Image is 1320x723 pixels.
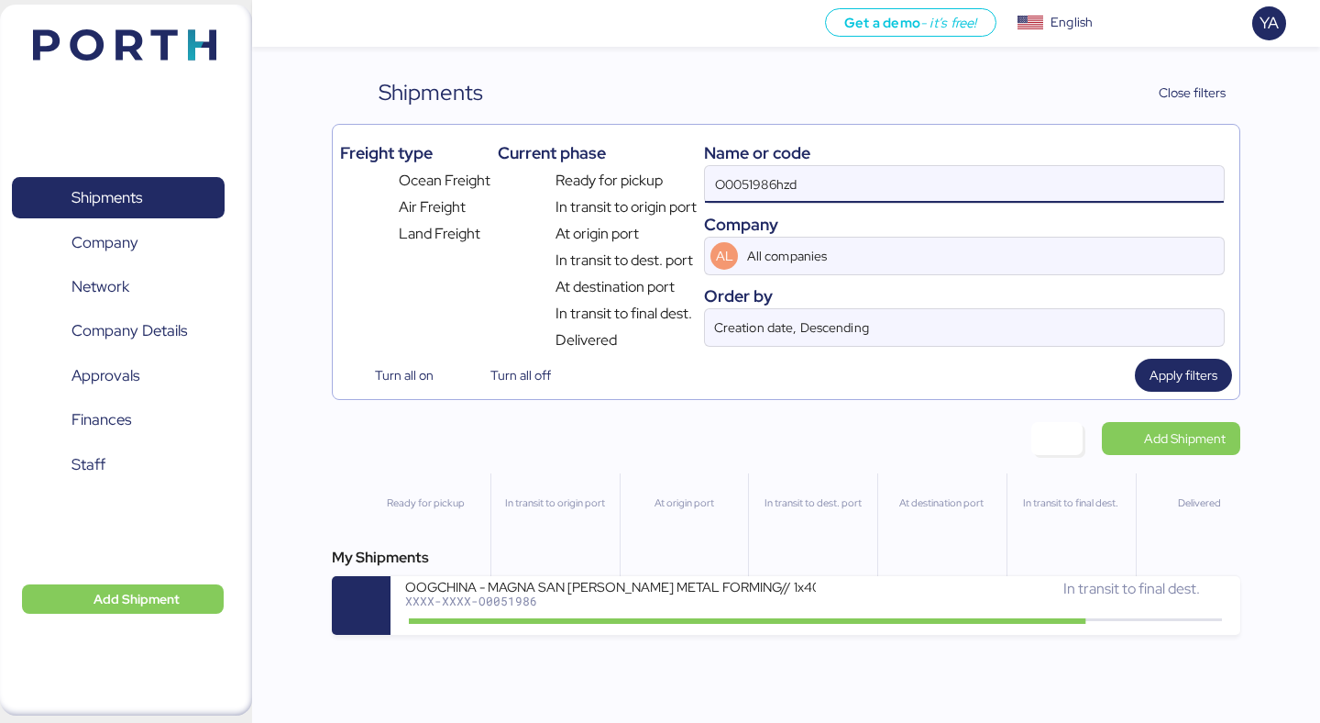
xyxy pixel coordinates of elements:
a: Approvals [12,355,225,397]
span: At destination port [555,276,675,298]
div: Freight type [340,140,489,165]
span: Apply filters [1149,364,1217,386]
span: In transit to dest. port [555,250,693,272]
span: In transit to origin port [555,196,697,218]
span: YA [1259,11,1279,35]
span: Turn all off [490,364,551,386]
button: Add Shipment [22,584,224,614]
div: In transit to origin port [499,495,611,511]
div: Delivered [1144,495,1257,511]
a: Shipments [12,177,225,219]
div: XXXX-XXXX-O0051986 [405,595,815,607]
div: At destination port [885,495,998,511]
span: Turn all on [375,364,434,386]
button: Turn all on [340,359,448,392]
div: At origin port [628,495,741,511]
span: Add Shipment [93,588,180,610]
span: Approvals [71,362,139,389]
span: Finances [71,406,131,433]
a: Network [12,266,225,308]
div: In transit to dest. port [756,495,869,511]
button: Menu [263,8,294,39]
a: Add Shipment [1102,422,1240,455]
span: Land Freight [399,223,480,245]
span: Air Freight [399,196,466,218]
span: Staff [71,451,105,478]
span: Network [71,273,129,300]
span: Ocean Freight [399,170,490,192]
div: Company [704,212,1225,237]
div: Ready for pickup [368,495,482,511]
span: AL [716,246,733,266]
span: Company Details [71,317,187,344]
div: My Shipments [332,547,1239,569]
span: At origin port [555,223,639,245]
div: OOGCHINA - MAGNA SAN [PERSON_NAME] METAL FORMING// 1x40OT // YANTIAN - MANZANILLO // HBL: OOGSZ25... [405,578,815,594]
div: English [1050,13,1093,32]
div: Order by [704,284,1225,308]
span: Add Shipment [1144,428,1226,450]
span: Delivered [555,329,617,351]
span: In transit to final dest. [555,303,692,325]
span: Shipments [71,184,142,211]
input: AL [743,238,1171,274]
div: Shipments [379,76,483,109]
button: Close filters [1121,76,1240,109]
a: Finances [12,399,225,441]
a: Company Details [12,310,225,352]
span: Close filters [1159,82,1226,104]
a: Staff [12,444,225,486]
div: In transit to final dest. [1015,495,1127,511]
div: Current phase [498,140,697,165]
span: Company [71,229,138,256]
div: Name or code [704,140,1225,165]
span: Ready for pickup [555,170,663,192]
button: Turn all off [456,359,566,392]
a: Company [12,221,225,263]
button: Apply filters [1135,359,1232,392]
span: In transit to final dest. [1063,579,1200,598]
